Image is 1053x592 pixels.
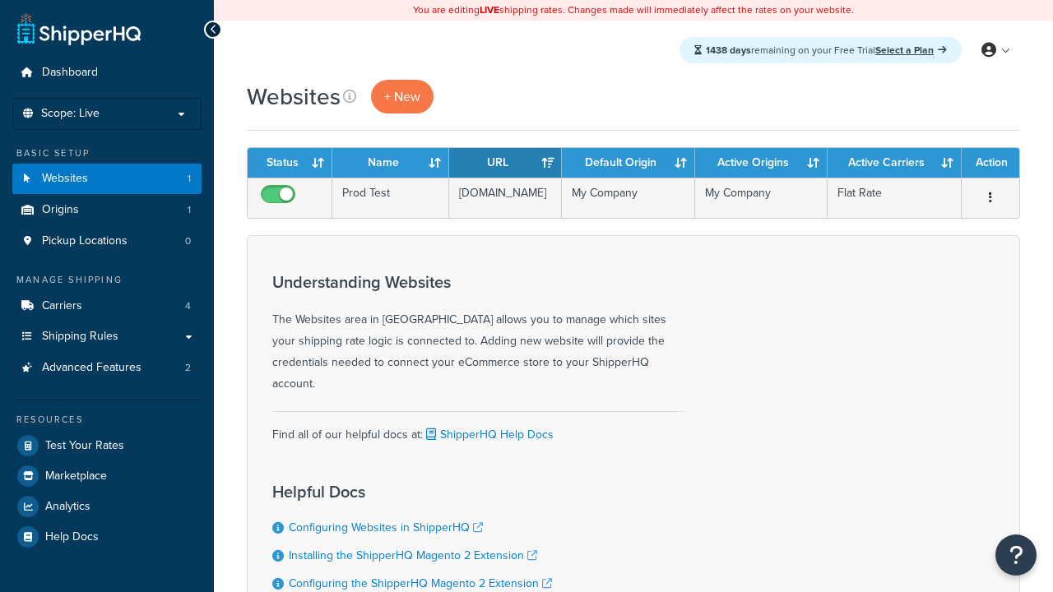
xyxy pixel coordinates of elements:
h3: Understanding Websites [272,273,684,291]
td: My Company [562,178,694,218]
h3: Helpful Docs [272,483,568,501]
th: Active Origins: activate to sort column ascending [695,148,828,178]
span: Advanced Features [42,361,141,375]
strong: 1438 days [706,43,751,58]
a: Configuring Websites in ShipperHQ [289,519,483,536]
button: Open Resource Center [995,534,1037,576]
li: Origins [12,195,202,225]
span: Analytics [45,500,90,514]
td: Flat Rate [828,178,962,218]
span: Marketplace [45,469,107,483]
span: Origins [42,203,79,217]
a: + New [371,80,434,113]
th: Action [962,148,1019,178]
a: Test Your Rates [12,431,202,460]
th: Active Carriers: activate to sort column ascending [828,148,962,178]
div: Basic Setup [12,146,202,160]
li: Carriers [12,291,202,321]
span: Scope: Live [41,107,100,121]
span: 2 [185,361,191,375]
th: URL: activate to sort column ascending [449,148,562,178]
div: Resources [12,413,202,427]
div: remaining on your Free Trial [680,37,962,63]
b: LIVE [480,2,499,17]
span: 1 [188,203,191,217]
a: Select a Plan [875,43,947,58]
li: Advanced Features [12,353,202,383]
span: 4 [185,299,191,313]
span: Help Docs [45,530,99,544]
th: Status: activate to sort column ascending [248,148,332,178]
a: Installing the ShipperHQ Magento 2 Extension [289,547,537,564]
th: Default Origin: activate to sort column ascending [562,148,694,178]
a: ShipperHQ Home [17,12,141,45]
span: Carriers [42,299,82,313]
th: Name: activate to sort column ascending [332,148,449,178]
span: Pickup Locations [42,234,128,248]
div: Manage Shipping [12,273,202,287]
a: ShipperHQ Help Docs [423,426,554,443]
span: Dashboard [42,66,98,80]
span: 1 [188,172,191,186]
td: My Company [695,178,828,218]
a: Dashboard [12,58,202,88]
li: Pickup Locations [12,226,202,257]
span: Test Your Rates [45,439,124,453]
a: Origins 1 [12,195,202,225]
a: Configuring the ShipperHQ Magento 2 Extension [289,575,552,592]
a: Carriers 4 [12,291,202,321]
span: Shipping Rules [42,330,118,344]
a: Help Docs [12,522,202,552]
a: Shipping Rules [12,321,202,352]
a: Marketplace [12,461,202,491]
a: Analytics [12,492,202,521]
td: [DOMAIN_NAME] [449,178,562,218]
span: 0 [185,234,191,248]
span: + New [384,87,420,106]
div: Find all of our helpful docs at: [272,411,684,446]
div: The Websites area in [GEOGRAPHIC_DATA] allows you to manage which sites your shipping rate logic ... [272,273,684,395]
li: Websites [12,164,202,194]
h1: Websites [247,81,341,113]
span: Websites [42,172,88,186]
a: Advanced Features 2 [12,353,202,383]
a: Websites 1 [12,164,202,194]
a: Pickup Locations 0 [12,226,202,257]
td: Prod Test [332,178,449,218]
